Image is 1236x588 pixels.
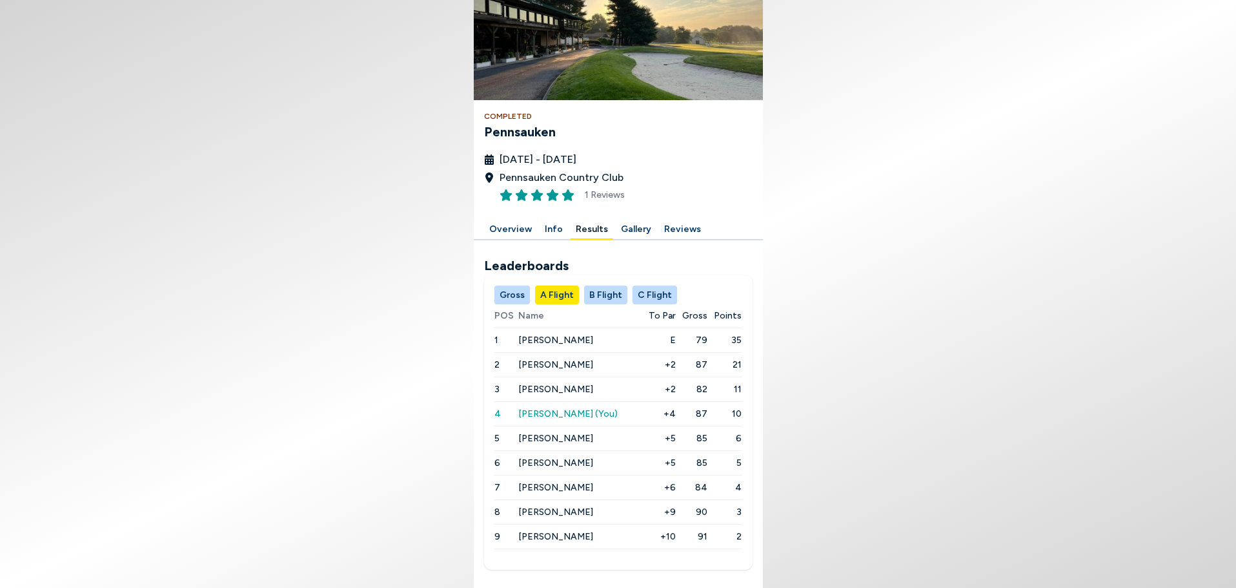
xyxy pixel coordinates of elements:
div: Manage your account [484,286,753,304]
button: Rate this item 4 stars [546,189,559,202]
span: +6 [642,481,676,494]
span: +4 [642,407,676,421]
button: Rate this item 5 stars [562,189,574,202]
button: Gallery [616,220,656,240]
span: E [642,333,676,347]
button: Results [571,220,613,240]
button: Overview [484,220,537,240]
span: [PERSON_NAME] (You) [518,408,618,419]
span: 79 [676,333,707,347]
h4: Completed [484,110,753,122]
span: +2 [642,383,676,396]
span: [PERSON_NAME] [518,457,593,468]
span: [DATE] - [DATE] [500,152,576,167]
span: 5 [494,433,500,444]
span: [PERSON_NAME] [518,482,593,493]
span: 21 [707,358,742,372]
span: 85 [676,432,707,445]
span: 1 Reviews [585,188,625,202]
span: +9 [642,505,676,519]
button: C Flight [633,286,677,304]
span: 1 [494,335,498,346]
button: Rate this item 1 stars [500,189,512,202]
span: 90 [676,505,707,519]
span: 10 [707,407,742,421]
span: +2 [642,358,676,372]
span: [PERSON_NAME] [518,507,593,518]
span: To Par [649,309,676,322]
span: 8 [494,507,500,518]
button: Info [540,220,568,240]
h2: Leaderboards [484,256,753,275]
div: Manage your account [474,220,763,240]
span: [PERSON_NAME] [518,531,593,542]
span: 84 [676,481,707,494]
span: 6 [707,432,742,445]
button: Gross [494,286,530,304]
button: Rate this item 2 stars [515,189,528,202]
span: 35 [707,333,742,347]
span: 87 [676,358,707,372]
button: Reviews [659,220,706,240]
span: +5 [642,456,676,470]
span: 9 [494,531,500,542]
span: 6 [494,457,500,468]
span: 3 [707,505,742,519]
span: 82 [676,383,707,396]
span: 87 [676,407,707,421]
span: 2 [494,359,500,370]
span: 4 [707,481,742,494]
button: Rate this item 3 stars [531,189,543,202]
span: +10 [642,530,676,543]
span: 3 [494,384,500,395]
span: POS [494,309,518,322]
span: +5 [642,432,676,445]
span: 5 [707,456,742,470]
span: Pennsauken Country Club [500,170,623,185]
span: [PERSON_NAME] [518,335,593,346]
span: 2 [707,530,742,543]
span: 4 [494,408,501,419]
span: 11 [707,383,742,396]
span: [PERSON_NAME] [518,433,593,444]
span: 91 [676,530,707,543]
span: 85 [676,456,707,470]
span: [PERSON_NAME] [518,384,593,395]
span: 7 [494,482,500,493]
button: A Flight [535,286,579,304]
span: [PERSON_NAME] [518,359,593,370]
span: Points [714,309,742,322]
span: Name [518,309,642,322]
h3: Pennsauken [484,122,753,142]
button: B Flight [584,286,627,304]
span: Gross [682,309,707,322]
